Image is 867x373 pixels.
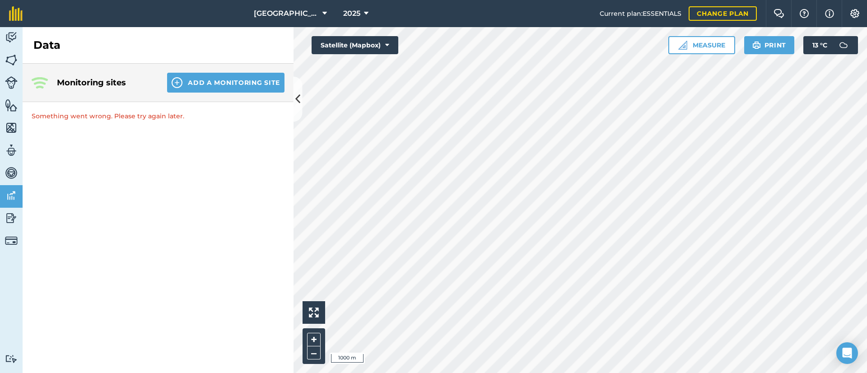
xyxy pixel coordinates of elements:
[5,144,18,157] img: svg+xml;base64,PD94bWwgdmVyc2lvbj0iMS4wIiBlbmNvZGluZz0idXRmLTgiPz4KPCEtLSBHZW5lcmF0b3I6IEFkb2JlIE...
[254,8,319,19] span: [GEOGRAPHIC_DATA] Farming
[825,8,834,19] img: svg+xml;base64,PHN2ZyB4bWxucz0iaHR0cDovL3d3dy53My5vcmcvMjAwMC9zdmciIHdpZHRoPSIxNyIgaGVpZ2h0PSIxNy...
[678,41,687,50] img: Ruler icon
[803,36,858,54] button: 13 °C
[812,36,827,54] span: 13 ° C
[32,77,48,89] img: Three radiating wave signals
[5,166,18,180] img: svg+xml;base64,PD94bWwgdmVyc2lvbj0iMS4wIiBlbmNvZGluZz0idXRmLTgiPz4KPCEtLSBHZW5lcmF0b3I6IEFkb2JlIE...
[5,211,18,225] img: svg+xml;base64,PD94bWwgdmVyc2lvbj0iMS4wIiBlbmNvZGluZz0idXRmLTgiPz4KPCEtLSBHZW5lcmF0b3I6IEFkb2JlIE...
[600,9,681,19] span: Current plan : ESSENTIALS
[5,31,18,44] img: svg+xml;base64,PD94bWwgdmVyc2lvbj0iMS4wIiBlbmNvZGluZz0idXRmLTgiPz4KPCEtLSBHZW5lcmF0b3I6IEFkb2JlIE...
[312,36,398,54] button: Satellite (Mapbox)
[9,6,23,21] img: fieldmargin Logo
[343,8,360,19] span: 2025
[307,333,321,346] button: +
[836,342,858,364] div: Open Intercom Messenger
[799,9,810,18] img: A question mark icon
[167,73,284,93] button: Add a Monitoring Site
[5,53,18,67] img: svg+xml;base64,PHN2ZyB4bWxucz0iaHR0cDovL3d3dy53My5vcmcvMjAwMC9zdmciIHdpZHRoPSI1NiIgaGVpZ2h0PSI2MC...
[309,308,319,317] img: Four arrows, one pointing top left, one top right, one bottom right and the last bottom left
[5,189,18,202] img: svg+xml;base64,PD94bWwgdmVyc2lvbj0iMS4wIiBlbmNvZGluZz0idXRmLTgiPz4KPCEtLSBHZW5lcmF0b3I6IEFkb2JlIE...
[57,76,153,89] h4: Monitoring sites
[689,6,757,21] a: Change plan
[5,121,18,135] img: svg+xml;base64,PHN2ZyB4bWxucz0iaHR0cDovL3d3dy53My5vcmcvMjAwMC9zdmciIHdpZHRoPSI1NiIgaGVpZ2h0PSI2MC...
[752,40,761,51] img: svg+xml;base64,PHN2ZyB4bWxucz0iaHR0cDovL3d3dy53My5vcmcvMjAwMC9zdmciIHdpZHRoPSIxOSIgaGVpZ2h0PSIyNC...
[307,346,321,359] button: –
[23,102,294,130] p: Something went wrong. Please try again later.
[5,98,18,112] img: svg+xml;base64,PHN2ZyB4bWxucz0iaHR0cDovL3d3dy53My5vcmcvMjAwMC9zdmciIHdpZHRoPSI1NiIgaGVpZ2h0PSI2MC...
[668,36,735,54] button: Measure
[834,36,853,54] img: svg+xml;base64,PD94bWwgdmVyc2lvbj0iMS4wIiBlbmNvZGluZz0idXRmLTgiPz4KPCEtLSBHZW5lcmF0b3I6IEFkb2JlIE...
[774,9,784,18] img: Two speech bubbles overlapping with the left bubble in the forefront
[5,234,18,247] img: svg+xml;base64,PD94bWwgdmVyc2lvbj0iMS4wIiBlbmNvZGluZz0idXRmLTgiPz4KPCEtLSBHZW5lcmF0b3I6IEFkb2JlIE...
[5,354,18,363] img: svg+xml;base64,PD94bWwgdmVyc2lvbj0iMS4wIiBlbmNvZGluZz0idXRmLTgiPz4KPCEtLSBHZW5lcmF0b3I6IEFkb2JlIE...
[33,38,61,52] h2: Data
[849,9,860,18] img: A cog icon
[172,77,182,88] img: svg+xml;base64,PHN2ZyB4bWxucz0iaHR0cDovL3d3dy53My5vcmcvMjAwMC9zdmciIHdpZHRoPSIxNCIgaGVpZ2h0PSIyNC...
[5,76,18,89] img: svg+xml;base64,PD94bWwgdmVyc2lvbj0iMS4wIiBlbmNvZGluZz0idXRmLTgiPz4KPCEtLSBHZW5lcmF0b3I6IEFkb2JlIE...
[744,36,795,54] button: Print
